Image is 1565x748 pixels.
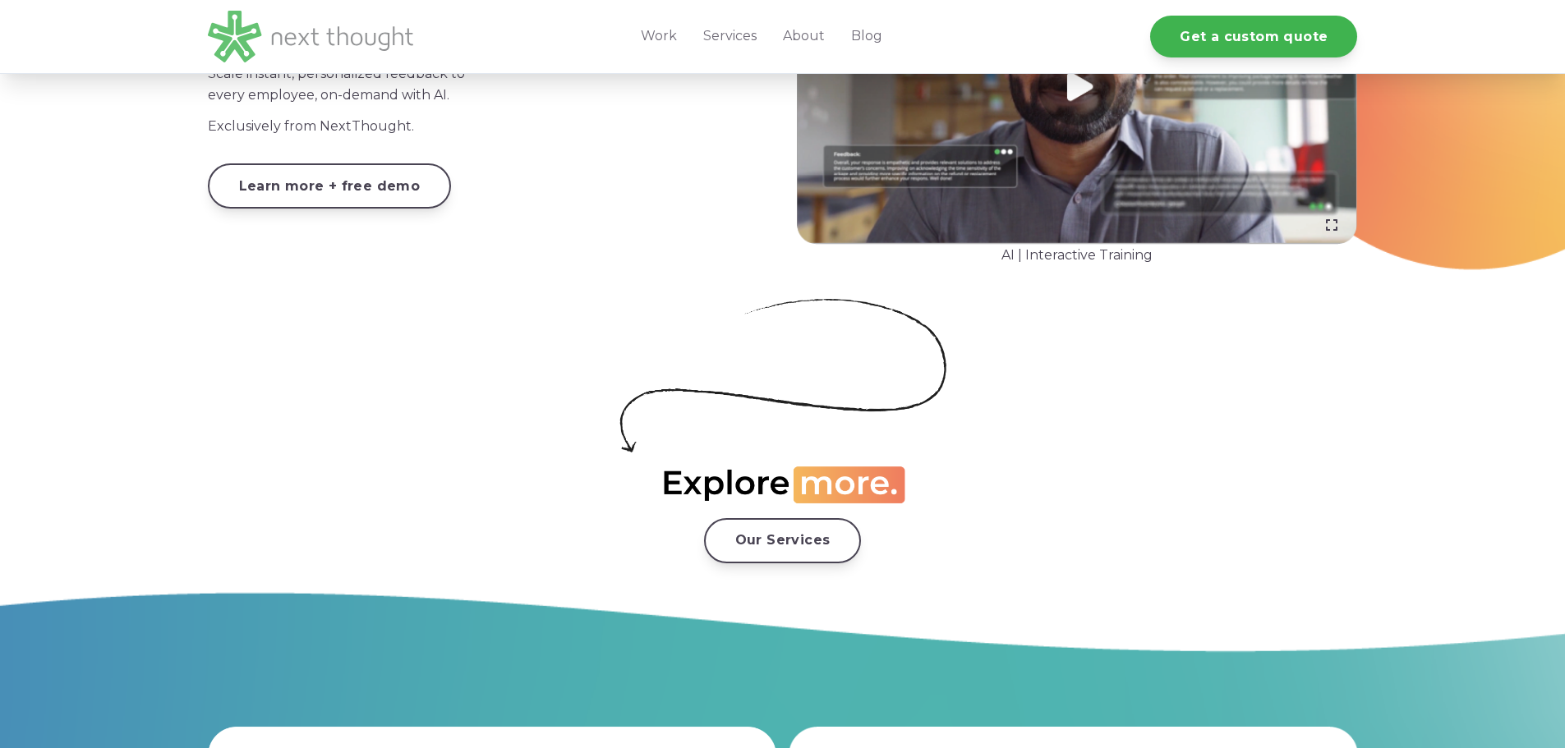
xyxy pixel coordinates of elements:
p: Scale instant, personalized feedback to every employee, on-demand with AI. [208,63,768,106]
img: explore more-02 [619,299,947,456]
p: Exclusively from NextThought. [208,116,768,137]
img: explore more-01 [660,464,906,506]
a: Get a custom quote [1150,16,1357,57]
a: Our Services [704,518,862,563]
img: LG - NextThought Logo [208,11,413,62]
a: Learn more + free demo [208,163,452,209]
span: AI | Interactive Training [1001,247,1153,263]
